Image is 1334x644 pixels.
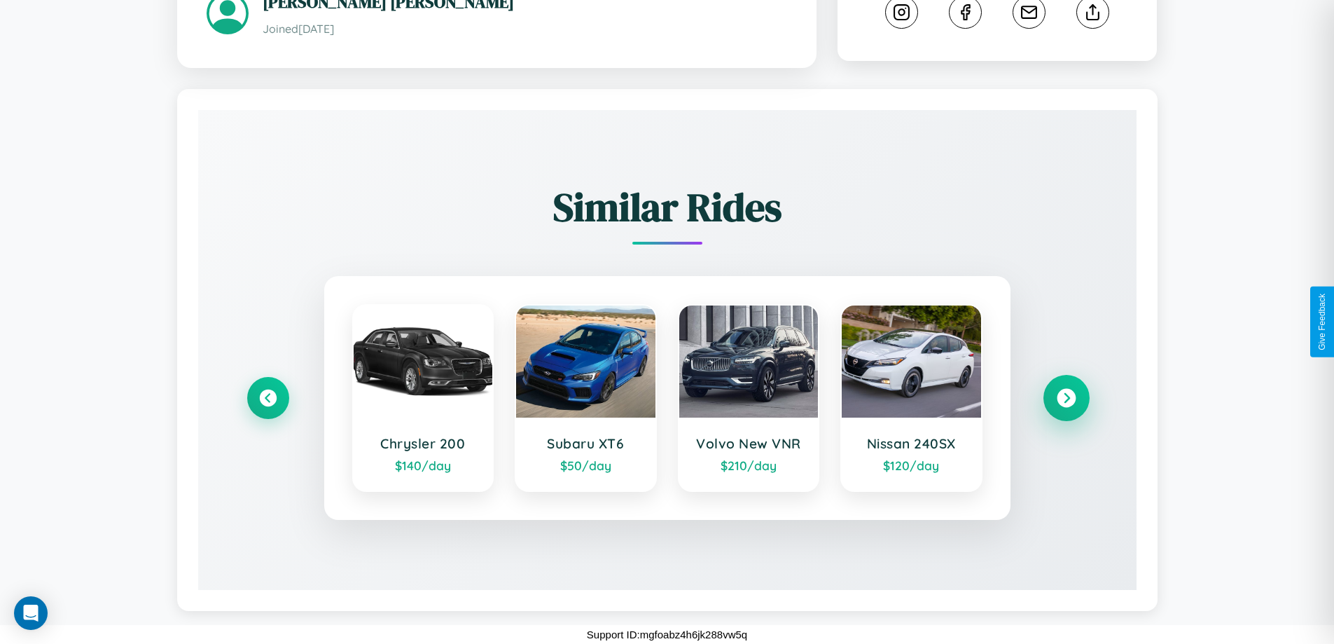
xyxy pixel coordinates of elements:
h3: Nissan 240SX [856,435,967,452]
a: Nissan 240SX$120/day [840,304,982,492]
h3: Volvo New VNR [693,435,805,452]
div: Open Intercom Messenger [14,596,48,630]
div: $ 210 /day [693,458,805,473]
h2: Similar Rides [247,180,1088,234]
a: Chrysler 200$140/day [352,304,494,492]
div: $ 50 /day [530,458,641,473]
div: Give Feedback [1317,294,1327,350]
div: $ 120 /day [856,458,967,473]
p: Joined [DATE] [263,19,787,39]
div: $ 140 /day [368,458,479,473]
p: Support ID: mgfoabz4h6jk288vw5q [587,625,747,644]
a: Volvo New VNR$210/day [678,304,820,492]
h3: Subaru XT6 [530,435,641,452]
a: Subaru XT6$50/day [515,304,657,492]
h3: Chrysler 200 [368,435,479,452]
